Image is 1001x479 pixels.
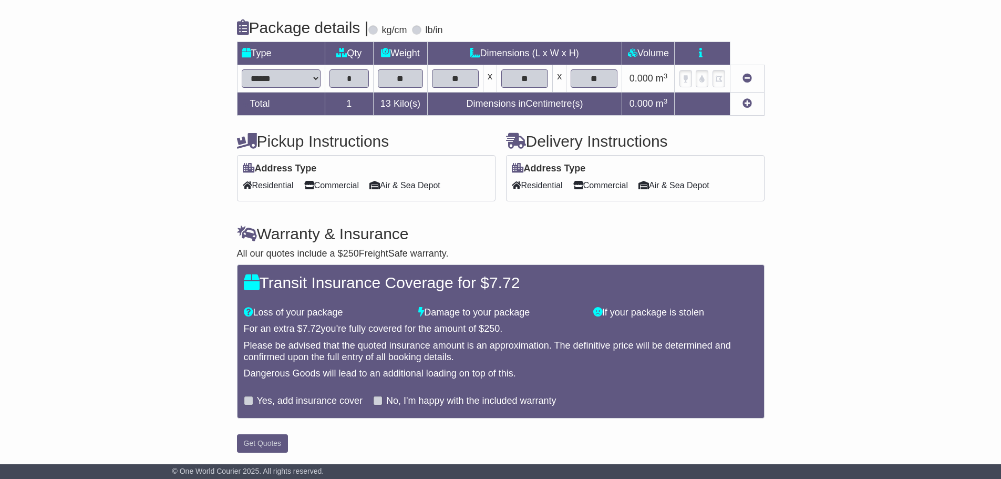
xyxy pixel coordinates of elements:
h4: Delivery Instructions [506,133,765,150]
span: Commercial [304,177,359,193]
span: 250 [343,248,359,259]
td: Dimensions (L x W x H) [427,42,622,65]
span: m [656,73,668,84]
sup: 3 [664,72,668,80]
label: kg/cm [381,25,407,36]
h4: Package details | [237,19,369,36]
td: Weight [374,42,428,65]
h4: Warranty & Insurance [237,225,765,242]
h4: Pickup Instructions [237,133,496,150]
a: Add new item [742,98,752,109]
div: Damage to your package [413,307,588,319]
span: 0.000 [630,73,653,84]
td: Kilo(s) [374,93,428,116]
td: x [553,65,566,93]
span: 7.72 [489,274,520,291]
td: Qty [325,42,374,65]
span: © One World Courier 2025. All rights reserved. [172,467,324,475]
span: 13 [380,98,391,109]
label: lb/in [425,25,442,36]
div: For an extra $ you're fully covered for the amount of $ . [244,323,758,335]
span: Residential [512,177,563,193]
div: If your package is stolen [588,307,763,319]
td: 1 [325,93,374,116]
td: Total [237,93,325,116]
span: Air & Sea Depot [369,177,440,193]
span: 0.000 [630,98,653,109]
button: Get Quotes [237,434,288,453]
td: Dimensions in Centimetre(s) [427,93,622,116]
td: Type [237,42,325,65]
label: Address Type [512,163,586,175]
span: m [656,98,668,109]
span: Air & Sea Depot [638,177,709,193]
td: x [483,65,497,93]
h4: Transit Insurance Coverage for $ [244,274,758,291]
span: Residential [243,177,294,193]
span: 250 [484,323,500,334]
label: No, I'm happy with the included warranty [386,395,556,407]
div: Dangerous Goods will lead to an additional loading on top of this. [244,368,758,380]
label: Yes, add insurance cover [257,395,363,407]
label: Address Type [243,163,317,175]
div: Please be advised that the quoted insurance amount is an approximation. The definitive price will... [244,340,758,363]
span: Commercial [573,177,628,193]
div: Loss of your package [239,307,414,319]
div: All our quotes include a $ FreightSafe warranty. [237,248,765,260]
a: Remove this item [742,73,752,84]
sup: 3 [664,97,668,105]
span: 7.72 [303,323,321,334]
td: Volume [622,42,675,65]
